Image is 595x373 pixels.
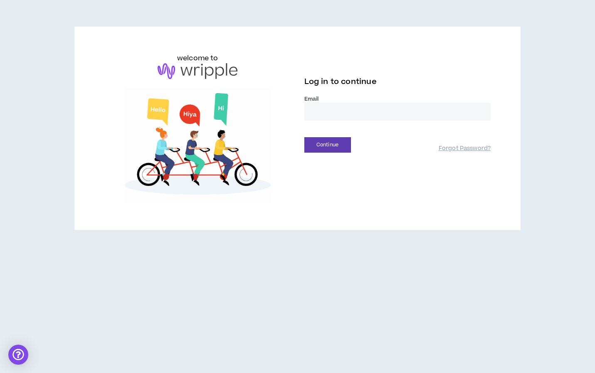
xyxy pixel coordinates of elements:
[8,345,28,365] div: Open Intercom Messenger
[104,87,291,203] img: Welcome to Wripple
[304,137,351,153] button: Continue
[304,77,377,87] span: Log in to continue
[439,145,491,153] a: Forgot Password?
[158,63,237,79] img: logo-brand.png
[304,95,491,103] label: Email
[177,53,218,63] h6: welcome to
